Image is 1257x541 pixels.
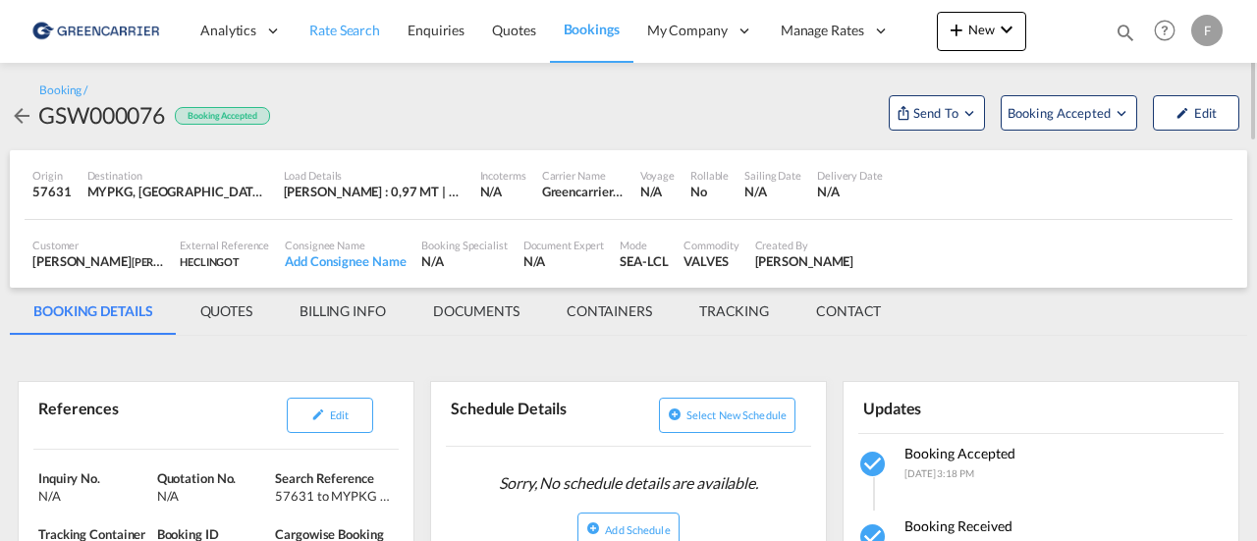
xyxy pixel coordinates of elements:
[276,288,410,335] md-tab-item: BILLING INFO
[275,470,373,486] span: Search Reference
[781,21,864,40] span: Manage Rates
[755,238,854,252] div: Created By
[330,408,349,421] span: Edit
[1115,22,1136,43] md-icon: icon-magnify
[175,107,269,126] div: Booking Accepted
[620,252,668,270] div: SEA-LCL
[755,252,854,270] div: Lennart Jonson
[858,449,890,480] md-icon: icon-checkbox-marked-circle
[676,288,792,335] md-tab-item: TRACKING
[605,523,670,536] span: Add Schedule
[995,18,1018,41] md-icon: icon-chevron-down
[640,168,675,183] div: Voyage
[640,183,675,200] div: N/A
[20,20,344,40] body: Rich Text-editor, editor2
[744,183,801,200] div: N/A
[817,168,883,183] div: Delivery Date
[1148,14,1181,47] span: Help
[690,168,729,183] div: Rollable
[132,253,303,269] span: [PERSON_NAME] Linieagenturer AB
[491,464,766,502] span: Sorry, No schedule details are available.
[180,238,269,252] div: External Reference
[157,487,271,505] div: N/A
[817,183,883,200] div: N/A
[889,95,985,131] button: Open demo menu
[285,238,406,252] div: Consignee Name
[659,398,795,433] button: icon-plus-circleSelect new schedule
[285,252,406,270] div: Add Consignee Name
[32,238,164,252] div: Customer
[1148,14,1191,49] div: Help
[1175,106,1189,120] md-icon: icon-pencil
[1191,15,1223,46] div: F
[1153,95,1239,131] button: icon-pencilEdit
[904,467,974,479] span: [DATE] 3:18 PM
[275,487,389,505] div: 57631 to MYPKG / 23 Sep 2025
[38,487,152,505] div: N/A
[33,390,212,441] div: References
[29,9,162,53] img: 609dfd708afe11efa14177256b0082fb.png
[38,470,100,486] span: Inquiry No.
[157,470,237,486] span: Quotation No.
[410,288,543,335] md-tab-item: DOCUMENTS
[200,21,256,40] span: Analytics
[683,238,738,252] div: Commodity
[287,398,373,433] button: icon-pencilEdit
[668,407,682,421] md-icon: icon-plus-circle
[311,407,325,421] md-icon: icon-pencil
[32,168,72,183] div: Origin
[284,168,465,183] div: Load Details
[32,183,72,200] div: 57631
[480,168,526,183] div: Incoterms
[480,183,503,200] div: N/A
[945,18,968,41] md-icon: icon-plus 400-fg
[10,288,904,335] md-pagination-wrapper: Use the left and right arrow keys to navigate between tabs
[542,168,625,183] div: Carrier Name
[523,238,605,252] div: Document Expert
[284,183,465,200] div: [PERSON_NAME] : 0,97 MT | Volumetric Wt : 1,06 CBM | Chargeable Wt : 1,06 W/M
[904,517,1012,534] span: Booking Received
[911,103,960,123] span: Send To
[620,238,668,252] div: Mode
[945,22,1018,37] span: New
[309,22,380,38] span: Rate Search
[177,288,276,335] md-tab-item: QUOTES
[542,183,625,200] div: Greencarrier Consolidators
[10,288,177,335] md-tab-item: BOOKING DETAILS
[38,99,165,131] div: GSW000076
[792,288,904,335] md-tab-item: CONTACT
[1115,22,1136,51] div: icon-magnify
[523,252,605,270] div: N/A
[39,82,87,99] div: Booking /
[492,22,535,38] span: Quotes
[937,12,1026,51] button: icon-plus 400-fgNewicon-chevron-down
[32,252,164,270] div: [PERSON_NAME]
[543,288,676,335] md-tab-item: CONTAINERS
[586,521,600,535] md-icon: icon-plus-circle
[1001,95,1137,131] button: Open demo menu
[87,168,268,183] div: Destination
[408,22,465,38] span: Enquiries
[647,21,728,40] span: My Company
[683,252,738,270] div: VALVES
[10,99,38,131] div: icon-arrow-left
[87,183,268,200] div: MYPKG, Port Klang (Pelabuhan Klang), Malaysia, South East Asia, Asia Pacific
[690,183,729,200] div: No
[564,21,620,37] span: Bookings
[10,104,33,128] md-icon: icon-arrow-left
[744,168,801,183] div: Sailing Date
[421,252,507,270] div: N/A
[904,445,1015,461] span: Booking Accepted
[1008,103,1113,123] span: Booking Accepted
[446,390,625,438] div: Schedule Details
[180,255,240,268] span: HECLINGOT
[421,238,507,252] div: Booking Specialist
[686,408,787,421] span: Select new schedule
[858,390,1037,424] div: Updates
